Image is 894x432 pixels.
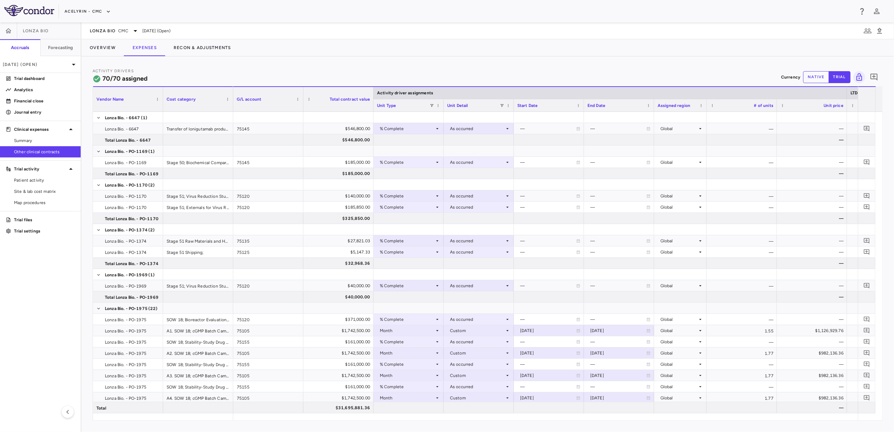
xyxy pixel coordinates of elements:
[520,314,576,325] div: —
[783,168,843,179] div: —
[450,392,505,404] div: Custom
[105,348,146,359] span: Lonza Bio. - PO-1975
[783,258,843,269] div: —
[90,28,115,34] span: Lonza Bio
[450,190,505,202] div: As occurred
[65,6,111,17] button: Acelyrin - CMC
[783,347,843,359] div: $982,136.36
[660,336,698,347] div: Global
[450,359,505,370] div: As occurred
[310,336,370,347] div: $161,000.00
[862,124,872,133] button: Add comment
[658,103,690,108] span: Assigned region
[863,159,870,166] svg: Add comment
[450,314,505,325] div: As occurred
[783,202,843,213] div: —
[4,5,54,16] img: logo-full-BYUhSk78.svg
[105,269,148,281] span: Lonza Bio. - PO-1969
[93,69,134,73] span: Activity Drivers
[310,291,370,303] div: $40,000.00
[862,191,872,201] button: Add comment
[783,280,843,291] div: —
[520,381,576,392] div: —
[863,249,870,255] svg: Add comment
[660,392,698,404] div: Global
[851,90,876,95] span: LTD expense
[380,381,435,392] div: % Complete
[450,202,505,213] div: As occurred
[380,190,435,202] div: % Complete
[783,402,843,413] div: —
[660,381,698,392] div: Global
[105,112,140,123] span: Lonza Bio. - 6647
[105,224,148,236] span: Lonza Bio. - PO-1374
[105,236,146,247] span: Lonza Bio. - PO-1374
[660,325,698,336] div: Global
[105,359,146,370] span: Lonza Bio. - PO-1975
[310,347,370,359] div: $1,742,500.00
[105,247,146,258] span: Lonza Bio. - PO-1374
[105,180,148,191] span: Lonza Bio. - PO-1170
[310,235,370,247] div: $27,821.03
[23,28,48,34] span: Lonza Bio
[707,190,777,201] div: —
[163,280,233,291] div: Stage 51; Virus Reduction Study (2 Virus); Contract Value 40,000
[590,336,646,347] div: —
[163,247,233,257] div: Stage 51 Shipping;
[783,157,843,168] div: —
[380,247,435,258] div: % Complete
[862,371,872,380] button: Add comment
[783,134,843,146] div: —
[148,269,155,281] span: (1)
[520,235,576,247] div: —
[81,39,124,56] button: Overview
[590,370,646,381] div: [DATE]
[660,359,698,370] div: Global
[781,74,800,80] p: Currency
[707,381,777,392] div: —
[105,146,148,157] span: Lonza Bio. - PO-1169
[163,325,233,336] div: A1. SOW 18; cGMP Batch Campaign 2,000L ([GEOGRAPHIC_DATA]) - Engineering - Batch 1; Contract Valu...
[783,291,843,303] div: —
[14,166,67,172] p: Trial activity
[163,235,233,246] div: Stage 51 Raw Materials and Handling Fees;
[520,247,576,258] div: —
[14,228,75,234] p: Trial settings
[520,157,576,168] div: —
[163,202,233,212] div: Stage 51; Externals for Virus Reduction Study (2 Virus); Contract Value 185,850
[520,392,576,404] div: [DATE]
[148,146,155,157] span: (1)
[105,157,146,168] span: Lonza Bio. - PO-1169
[520,370,576,381] div: [DATE]
[862,382,872,391] button: Add comment
[105,337,146,348] span: Lonza Bio. - PO-1975
[520,359,576,370] div: —
[163,123,233,134] div: Transfer of lonigutamab product specific methods to [GEOGRAPHIC_DATA], [GEOGRAPHIC_DATA] [GEOGRAP...
[14,149,75,155] span: Other clinical contracts
[590,190,646,202] div: —
[783,359,843,370] div: —
[450,123,505,134] div: As occurred
[450,280,505,291] div: As occurred
[105,292,159,303] span: Total Lonza Bio. - PO-1969
[590,247,646,258] div: —
[863,282,870,289] svg: Add comment
[142,28,171,34] span: [DATE] (Open)
[803,71,829,83] button: native
[590,280,646,291] div: —
[862,326,872,335] button: Add comment
[863,327,870,334] svg: Add comment
[783,213,843,224] div: —
[233,392,303,403] div: 75105
[660,347,698,359] div: Global
[237,97,262,102] span: G/L account
[14,87,75,93] p: Analytics
[380,280,435,291] div: % Complete
[380,347,435,359] div: Month
[14,217,75,223] p: Trial files
[105,135,151,146] span: Total Lonza Bio. - 6647
[520,325,576,336] div: [DATE]
[590,157,646,168] div: —
[520,123,576,134] div: —
[660,190,698,202] div: Global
